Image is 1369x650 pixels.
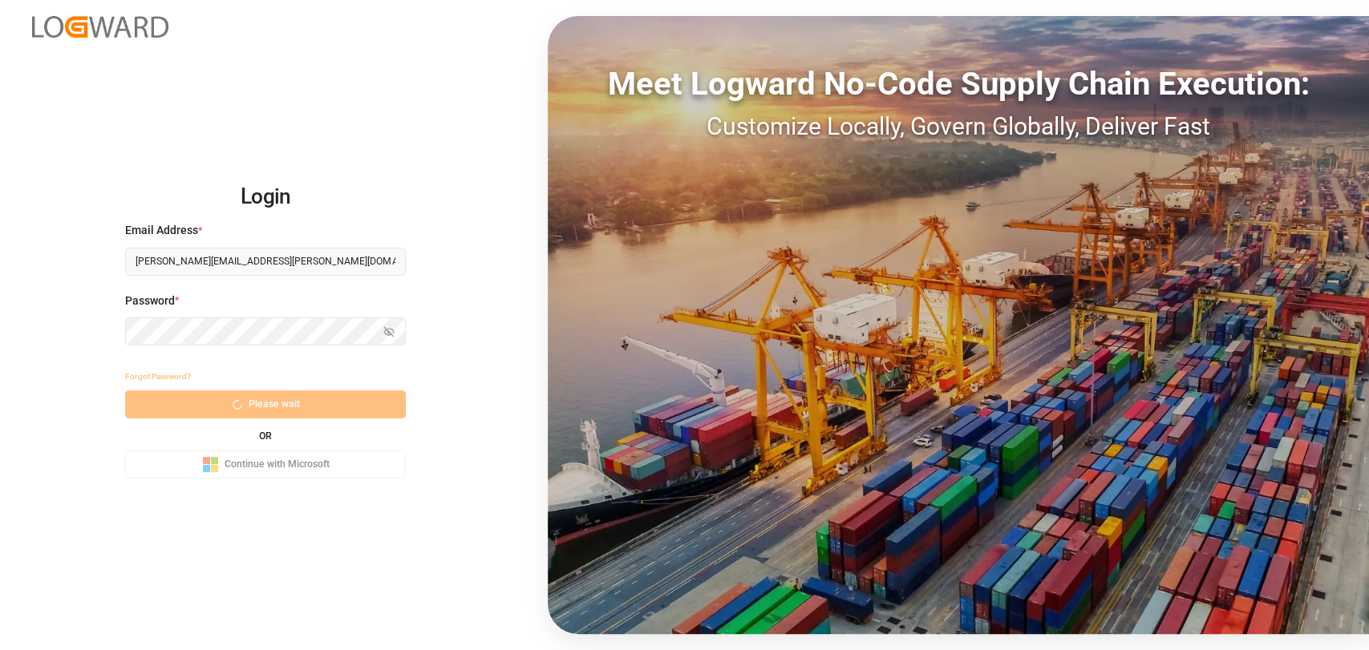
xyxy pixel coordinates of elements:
small: OR [259,431,272,441]
span: Password [125,293,175,309]
div: Customize Locally, Govern Globally, Deliver Fast [548,108,1369,144]
input: Enter your email [125,248,406,276]
div: Meet Logward No-Code Supply Chain Execution: [548,60,1369,108]
h2: Login [125,172,406,223]
span: Email Address [125,222,198,239]
img: Logward_new_orange.png [32,16,168,38]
